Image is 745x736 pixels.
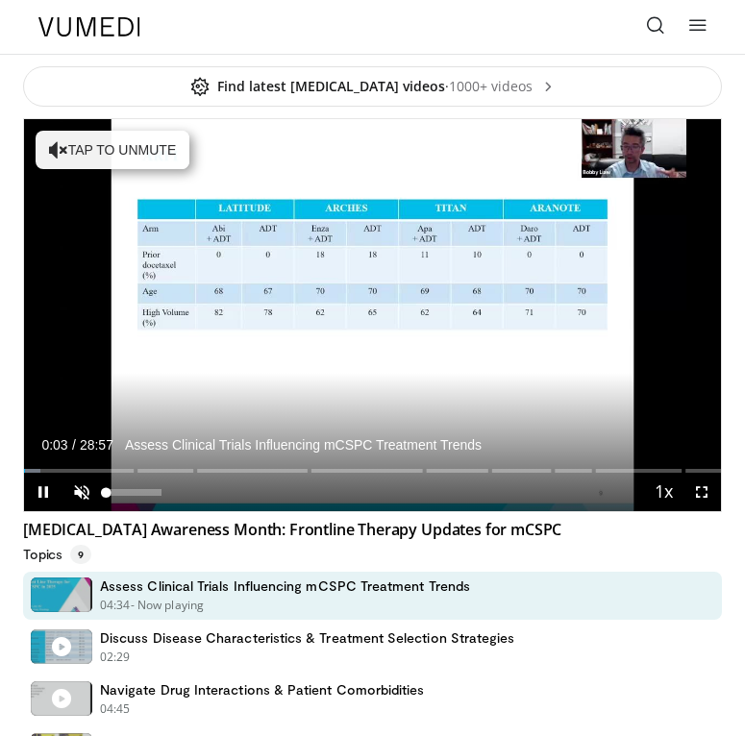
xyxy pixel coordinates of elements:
button: Unmute [62,473,101,511]
a: Find latest [MEDICAL_DATA] videos·1000+ videos [23,66,722,107]
h4: [MEDICAL_DATA] Awareness Month: Frontline Therapy Updates for mCSPC [23,520,722,539]
video-js: Video Player [24,119,721,511]
p: Topics [23,545,91,564]
span: 9 [70,545,91,564]
span: 1000+ videos [449,77,556,96]
div: Volume Level [106,489,161,496]
button: Playback Rate [644,473,683,511]
p: - Now playing [131,597,205,614]
span: Find latest [MEDICAL_DATA] videos [190,77,445,96]
span: Assess Clinical Trials Influencing mCSPC Treatment Trends [125,436,482,454]
h4: Discuss Disease Characteristics & Treatment Selection Strategies [100,629,514,647]
p: 02:29 [100,649,131,666]
div: Progress Bar [24,469,721,473]
p: 04:45 [100,700,131,718]
span: 28:57 [80,437,113,453]
h4: Assess Clinical Trials Influencing mCSPC Treatment Trends [100,577,470,595]
button: Pause [24,473,62,511]
h4: Navigate Drug Interactions & Patient Comorbidities [100,681,425,699]
button: Fullscreen [683,473,721,511]
img: VuMedi Logo [38,17,140,37]
p: 04:34 [100,597,131,614]
span: 0:03 [41,437,67,453]
button: Tap to unmute [36,131,189,169]
span: / [72,437,76,453]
